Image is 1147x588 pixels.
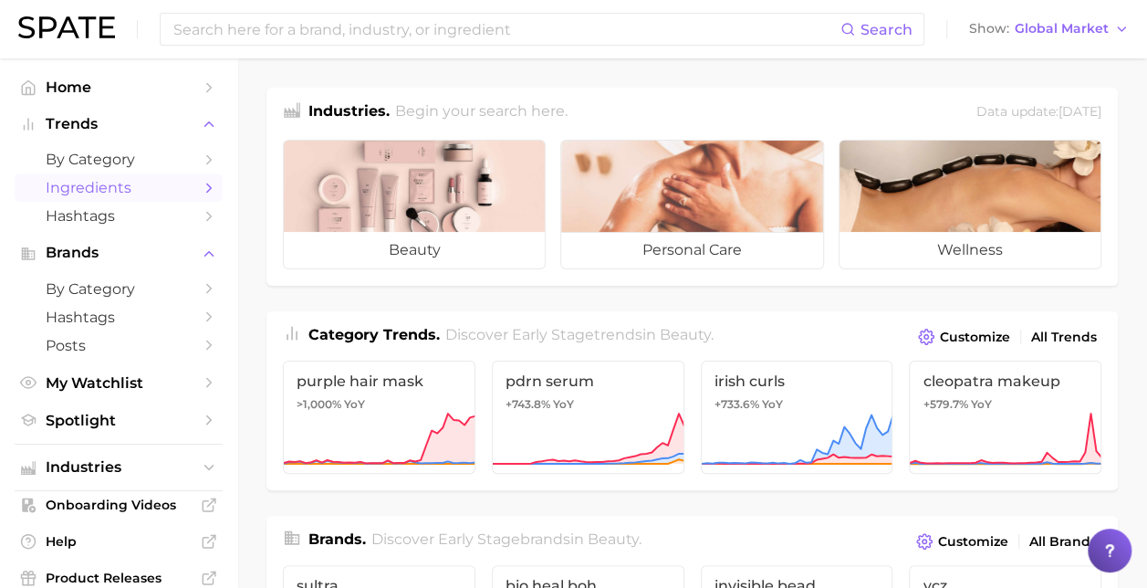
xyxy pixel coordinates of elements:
[284,232,545,268] span: beauty
[46,179,192,196] span: Ingredients
[1031,330,1097,345] span: All Trends
[15,331,223,360] a: Posts
[46,412,192,429] span: Spotlight
[46,116,192,132] span: Trends
[46,207,192,225] span: Hashtags
[46,497,192,513] span: Onboarding Videos
[46,280,192,298] span: by Category
[965,17,1133,41] button: ShowGlobal Market
[940,330,1010,345] span: Customize
[714,373,880,390] span: irish curls
[762,397,783,412] span: YoY
[506,397,550,411] span: +743.8%
[913,324,1015,350] button: Customize
[492,361,684,474] a: pdrn serum+743.8% YoY
[923,397,967,411] span: +579.7%
[371,530,641,548] span: Discover Early Stage brands in .
[297,373,462,390] span: purple hair mask
[970,397,991,412] span: YoY
[18,16,115,38] img: SPATE
[701,361,893,474] a: irish curls+733.6% YoY
[969,24,1009,34] span: Show
[15,110,223,138] button: Trends
[308,530,366,548] span: Brands .
[860,21,912,38] span: Search
[912,529,1013,554] button: Customize
[46,459,192,476] span: Industries
[46,245,192,261] span: Brands
[714,397,759,411] span: +733.6%
[976,100,1101,125] div: Data update: [DATE]
[15,145,223,173] a: by Category
[1015,24,1109,34] span: Global Market
[297,397,341,411] span: >1,000%
[344,397,365,412] span: YoY
[839,140,1101,269] a: wellness
[172,14,840,45] input: Search here for a brand, industry, or ingredient
[46,151,192,168] span: by Category
[15,454,223,481] button: Industries
[660,326,711,343] span: beauty
[909,361,1101,474] a: cleopatra makeup+579.7% YoY
[923,373,1088,390] span: cleopatra makeup
[15,369,223,397] a: My Watchlist
[15,528,223,555] a: Help
[588,530,639,548] span: beauty
[15,275,223,303] a: by Category
[561,232,822,268] span: personal care
[553,397,574,412] span: YoY
[46,570,192,586] span: Product Releases
[46,309,192,326] span: Hashtags
[46,533,192,550] span: Help
[308,100,390,125] h1: Industries.
[839,232,1100,268] span: wellness
[46,337,192,354] span: Posts
[15,173,223,202] a: Ingredients
[283,361,475,474] a: purple hair mask>1,000% YoY
[15,303,223,331] a: Hashtags
[15,491,223,519] a: Onboarding Videos
[15,406,223,435] a: Spotlight
[46,374,192,392] span: My Watchlist
[1027,325,1101,350] a: All Trends
[15,73,223,101] a: Home
[1025,530,1101,554] a: All Brands
[46,79,192,96] span: Home
[560,140,823,269] a: personal care
[1029,534,1097,550] span: All Brands
[15,202,223,230] a: Hashtags
[445,326,714,343] span: Discover Early Stage trends in .
[15,239,223,267] button: Brands
[938,534,1008,550] span: Customize
[283,140,546,269] a: beauty
[506,373,671,390] span: pdrn serum
[395,100,568,125] h2: Begin your search here.
[308,326,440,343] span: Category Trends .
